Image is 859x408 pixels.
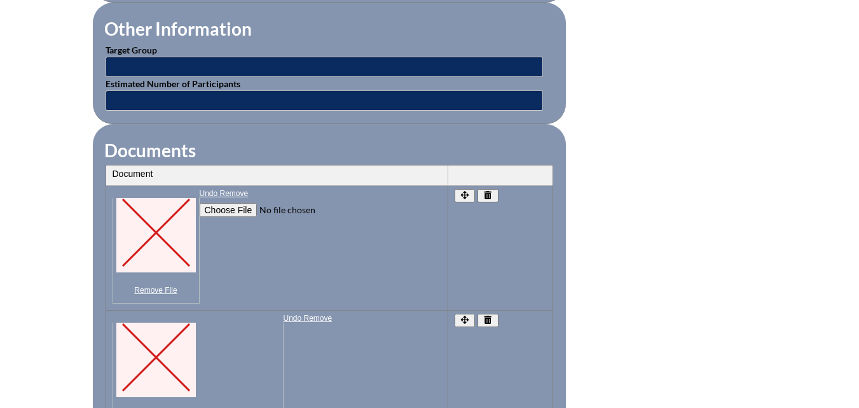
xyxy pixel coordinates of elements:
a: Undo Remove [113,314,441,323]
label: Estimated Number of Participants [106,78,240,89]
span: remove row [483,316,493,325]
th: Document [106,165,448,186]
legend: Other Information [103,18,253,39]
label: Target Group [106,45,157,55]
a: Undo Remove [113,189,441,198]
legend: Documents [103,139,197,161]
a: Remove File [116,286,196,295]
span: remove row [483,191,493,200]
